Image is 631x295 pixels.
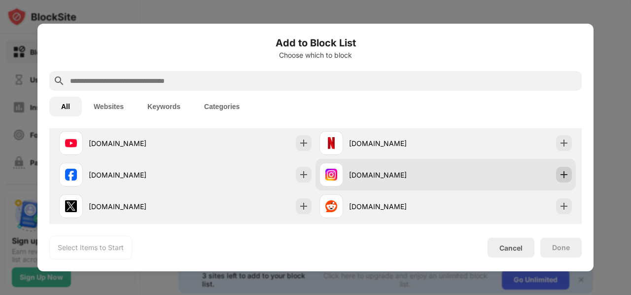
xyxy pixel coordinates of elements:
img: favicons [325,200,337,212]
h6: Add to Block List [49,36,582,50]
div: Select Items to Start [58,243,124,253]
div: [DOMAIN_NAME] [89,201,185,212]
img: search.svg [53,75,65,87]
div: [DOMAIN_NAME] [349,170,446,180]
div: Cancel [499,244,523,252]
img: favicons [65,200,77,212]
div: [DOMAIN_NAME] [89,170,185,180]
img: favicons [65,137,77,149]
div: Done [552,244,570,252]
div: [DOMAIN_NAME] [349,201,446,212]
div: [DOMAIN_NAME] [349,138,446,148]
button: Keywords [136,97,192,116]
img: favicons [65,169,77,181]
button: Categories [192,97,251,116]
button: All [49,97,82,116]
button: Websites [82,97,136,116]
div: Choose which to block [49,51,582,59]
img: favicons [325,169,337,181]
img: favicons [325,137,337,149]
div: [DOMAIN_NAME] [89,138,185,148]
